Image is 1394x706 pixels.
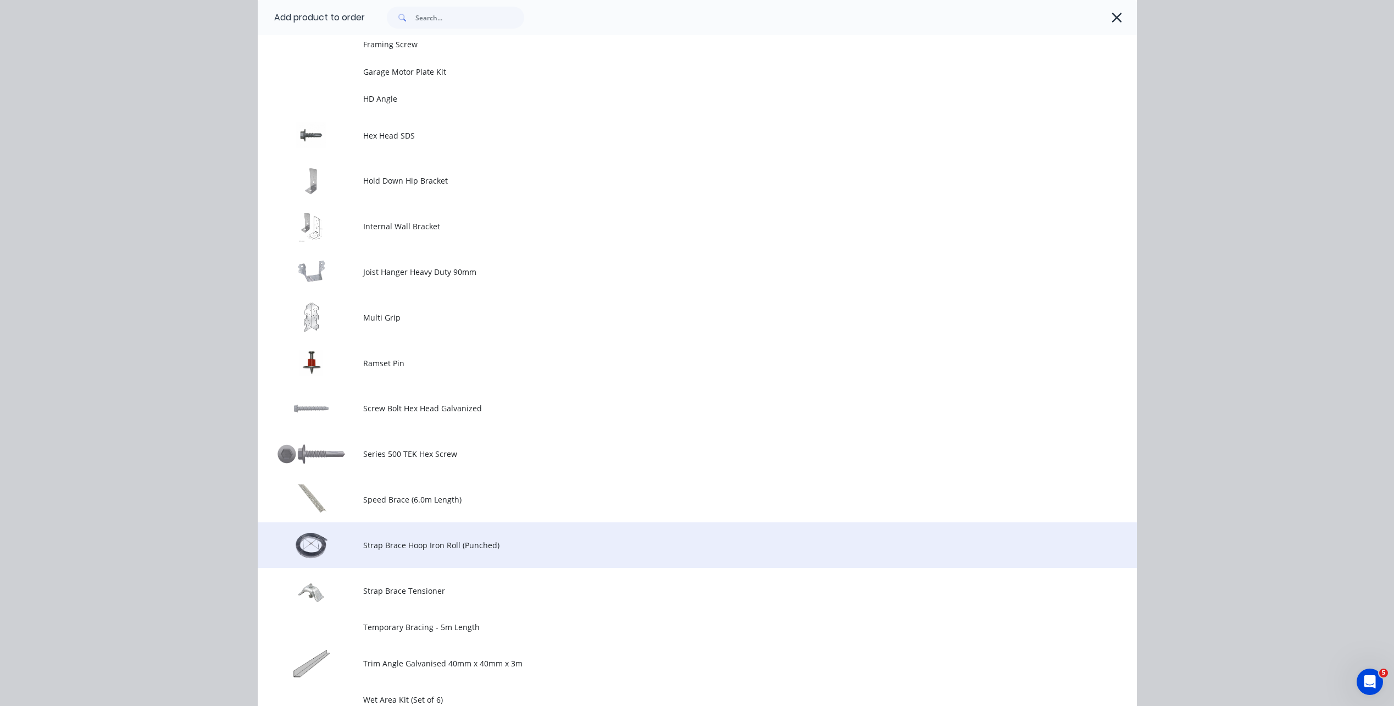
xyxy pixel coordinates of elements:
span: Ramset Pin [363,357,982,369]
span: Trim Angle Galvanised 40mm x 40mm x 3m [363,658,982,669]
span: HD Angle [363,93,982,104]
span: Hex Head SDS [363,130,982,141]
span: Temporary Bracing - 5m Length [363,621,982,633]
input: Search... [415,7,524,29]
span: Garage Motor Plate Kit [363,66,982,78]
span: 5 [1379,669,1388,677]
span: Strap Brace Tensioner [363,585,982,597]
span: Series 500 TEK Hex Screw [363,448,982,460]
span: Multi Grip [363,312,982,323]
span: Strap Brace Hoop Iron Roll (Punched) [363,539,982,551]
span: Joist Hanger Heavy Duty 90mm [363,266,982,278]
span: Hold Down Hip Bracket [363,175,982,186]
span: Internal Wall Bracket [363,220,982,232]
span: Screw Bolt Hex Head Galvanized [363,402,982,414]
span: Wet Area Kit (Set of 6) [363,694,982,705]
span: Speed Brace (6.0m Length) [363,494,982,505]
iframe: Intercom live chat [1357,669,1383,695]
span: Framing Screw [363,38,982,50]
